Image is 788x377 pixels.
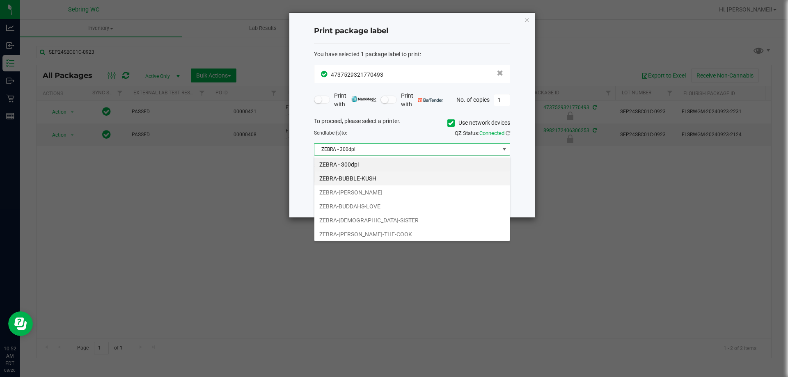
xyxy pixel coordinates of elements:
[334,91,376,109] span: Print with
[331,71,383,78] span: 4737529321770493
[401,91,443,109] span: Print with
[314,199,510,213] li: ZEBRA-BUDDAHS-LOVE
[479,130,504,136] span: Connected
[314,50,510,59] div: :
[314,227,510,241] li: ZEBRA-[PERSON_NAME]-THE-COOK
[314,158,510,171] li: ZEBRA - 300dpi
[314,171,510,185] li: ZEBRA-BUBBLE-KUSH
[351,96,376,102] img: mark_magic_cybra.png
[314,144,499,155] span: ZEBRA - 300dpi
[308,162,516,170] div: Select a label template.
[447,119,510,127] label: Use network devices
[314,26,510,37] h4: Print package label
[321,70,329,78] span: In Sync
[308,117,516,129] div: To proceed, please select a printer.
[456,96,490,103] span: No. of copies
[314,130,347,136] span: Send to:
[314,185,510,199] li: ZEBRA-[PERSON_NAME]
[455,130,510,136] span: QZ Status:
[314,51,420,57] span: You have selected 1 package label to print
[418,98,443,102] img: bartender.png
[314,213,510,227] li: ZEBRA-[DEMOGRAPHIC_DATA]-SISTER
[8,311,33,336] iframe: Resource center
[325,130,341,136] span: label(s)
